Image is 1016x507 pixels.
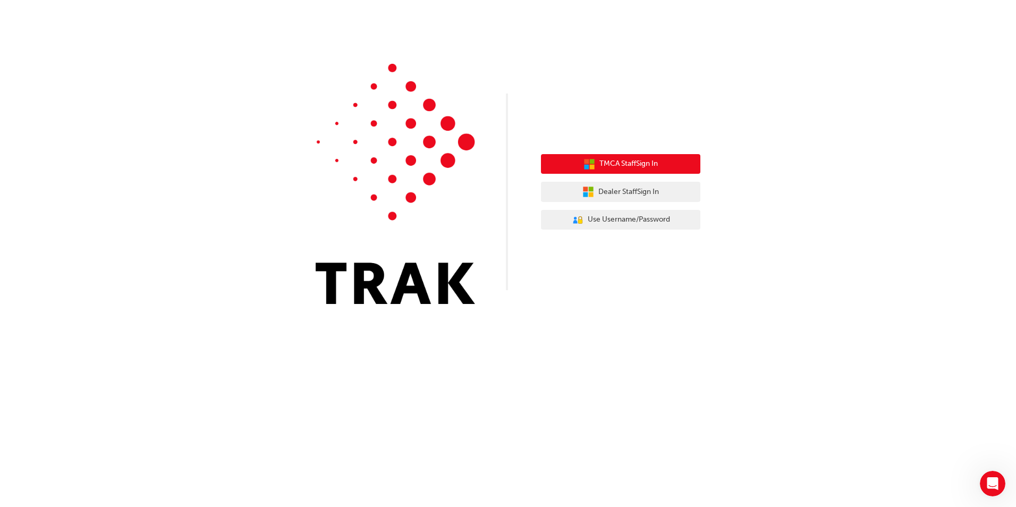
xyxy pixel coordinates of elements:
[598,186,659,198] span: Dealer Staff Sign In
[316,64,475,304] img: Trak
[541,182,700,202] button: Dealer StaffSign In
[541,154,700,174] button: TMCA StaffSign In
[541,210,700,230] button: Use Username/Password
[588,214,670,226] span: Use Username/Password
[599,158,658,170] span: TMCA Staff Sign In
[980,471,1005,496] iframe: Intercom live chat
